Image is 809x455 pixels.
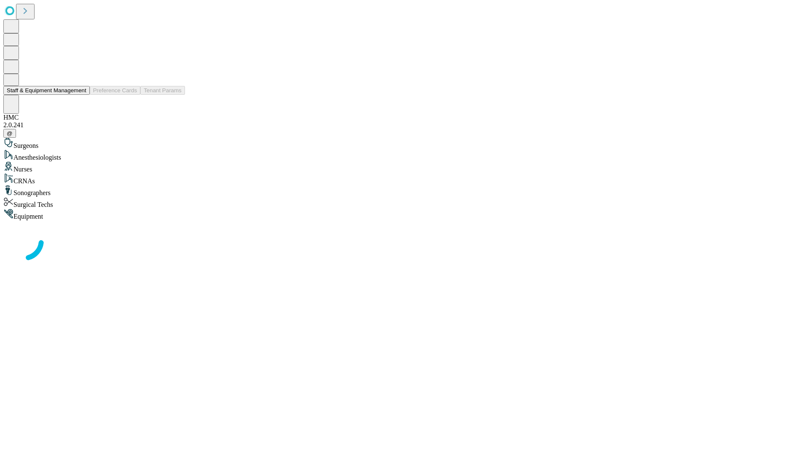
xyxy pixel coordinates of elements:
[3,86,90,95] button: Staff & Equipment Management
[7,130,13,136] span: @
[3,209,806,220] div: Equipment
[3,121,806,129] div: 2.0.241
[90,86,140,95] button: Preference Cards
[3,114,806,121] div: HMC
[3,197,806,209] div: Surgical Techs
[3,129,16,138] button: @
[3,185,806,197] div: Sonographers
[140,86,185,95] button: Tenant Params
[3,150,806,161] div: Anesthesiologists
[3,138,806,150] div: Surgeons
[3,161,806,173] div: Nurses
[3,173,806,185] div: CRNAs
